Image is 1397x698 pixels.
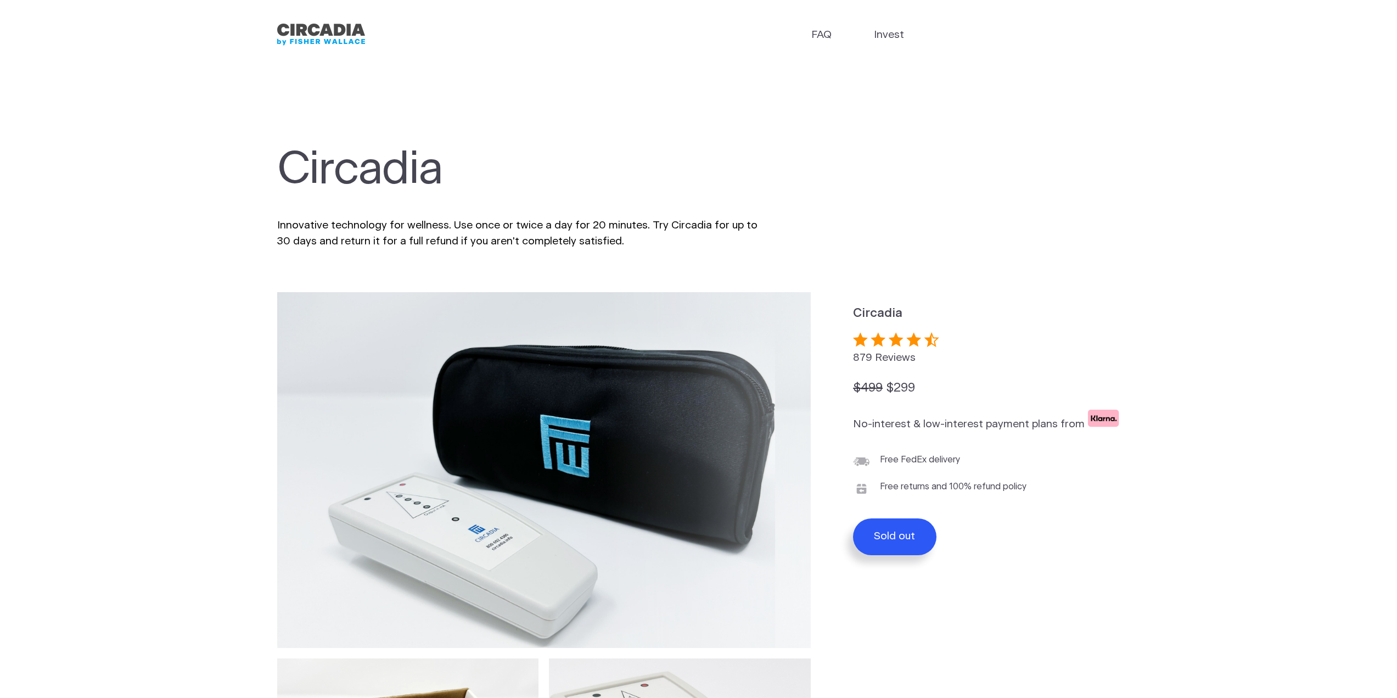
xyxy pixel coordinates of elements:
s: $499 [853,382,883,394]
span: 879 Reviews [853,353,916,363]
img: circadia_bfw.png [277,21,365,48]
span: Innovative technology for wellness. Use once or twice a day for 20 minutes. Try Circadia for up t... [277,220,758,247]
img: Circadia [277,292,811,649]
h1: Circadia [277,144,751,197]
svg: Klarna [1087,410,1119,427]
span: Free FedEx delivery [880,454,960,470]
a: FAQ [811,27,832,43]
span: No-interest & low-interest payment plans from [853,419,1087,429]
span: Free returns and 100% refund policy [880,481,1026,497]
a: Circadia [277,21,365,48]
strong: Circadia [853,307,902,319]
img: 4.5_stars.png [853,328,950,350]
span: $299 [886,382,915,394]
span: Sold out [853,518,936,555]
a: Invest [874,27,904,43]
